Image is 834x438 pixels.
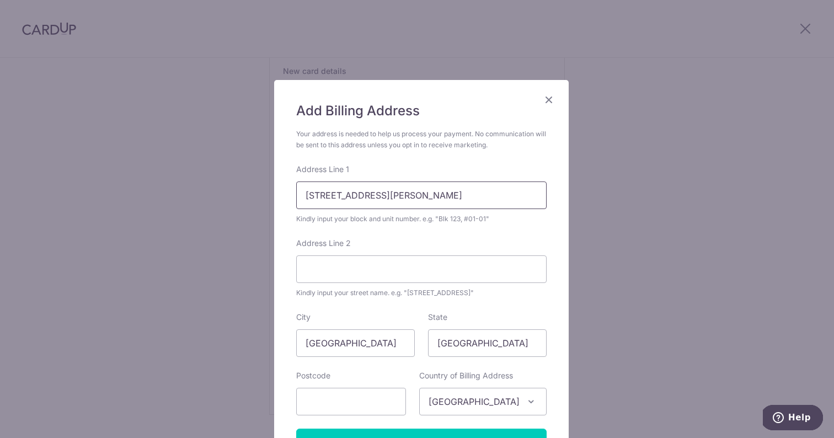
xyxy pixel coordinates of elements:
span: Help [25,8,48,18]
label: Postcode [296,370,330,381]
div: Kindly input your street name. e.g. "[STREET_ADDRESS]" [296,287,547,298]
button: Close [542,93,555,106]
label: City [296,312,311,323]
iframe: Opens a widget where you can find more information [763,405,823,432]
div: Kindly input your block and unit number. e.g. "Blk 123, #01-01" [296,213,547,225]
label: Country of Billing Address [419,370,513,381]
label: Address Line 2 [296,238,351,249]
label: State [428,312,447,323]
div: Your address is needed to help us process your payment. No communication will be sent to this add... [296,129,547,151]
span: Singapore [419,388,547,415]
span: Singapore [420,388,546,415]
label: Address Line 1 [296,164,349,175]
h5: Add Billing Address [296,102,547,120]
